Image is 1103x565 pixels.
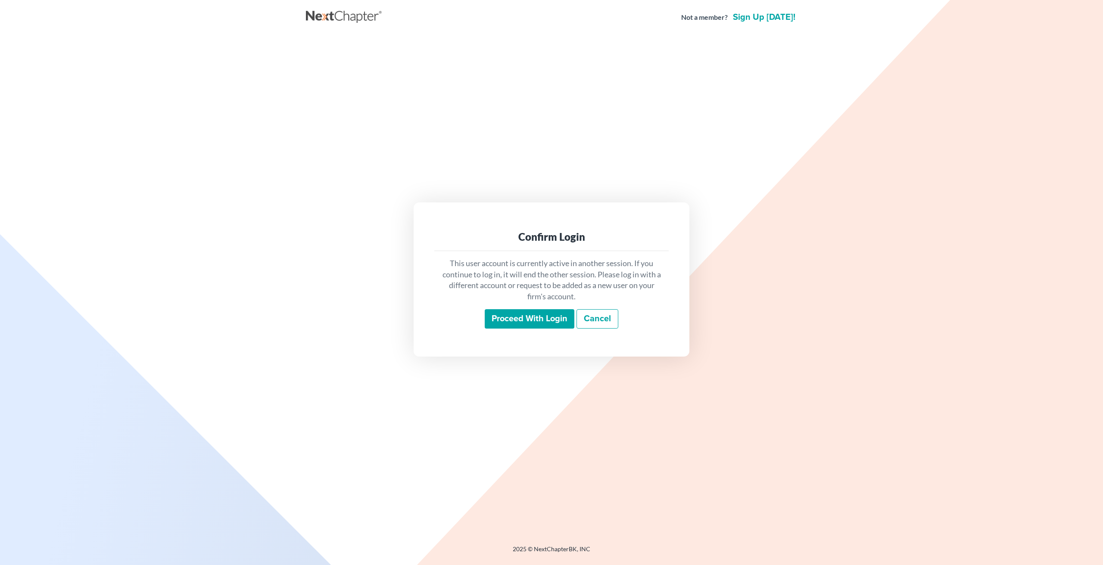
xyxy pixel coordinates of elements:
[441,258,662,302] p: This user account is currently active in another session. If you continue to log in, it will end ...
[681,12,728,22] strong: Not a member?
[485,309,574,329] input: Proceed with login
[731,13,797,22] a: Sign up [DATE]!
[576,309,618,329] a: Cancel
[441,230,662,244] div: Confirm Login
[306,545,797,560] div: 2025 © NextChapterBK, INC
